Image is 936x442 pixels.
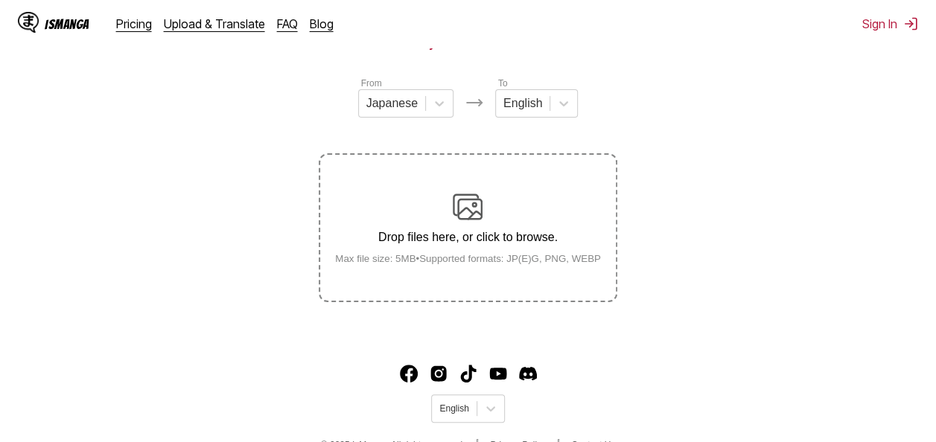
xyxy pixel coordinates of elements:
a: Blog [310,16,334,31]
a: Facebook [400,365,418,382]
a: Instagram [430,365,448,382]
img: IsManga Logo [18,12,39,33]
input: Select language [439,403,442,414]
small: Max file size: 5MB • Supported formats: JP(E)G, PNG, WEBP [323,253,613,264]
img: Languages icon [465,94,483,112]
img: IsManga TikTok [459,365,477,382]
img: IsManga Discord [519,365,537,382]
label: To [498,78,508,89]
a: Discord [519,365,537,382]
a: Youtube [489,365,507,382]
a: FAQ [277,16,298,31]
img: Sign out [903,16,918,31]
img: IsManga Facebook [400,365,418,382]
a: IsManga LogoIsManga [18,12,116,36]
a: Upload & Translate [164,16,265,31]
p: Drop files here, or click to browse. [323,231,613,244]
label: From [361,78,382,89]
span: 73 [523,35,541,51]
a: TikTok [459,365,477,382]
div: IsManga [45,17,89,31]
img: IsManga Instagram [430,365,448,382]
button: Sign In [862,16,918,31]
img: IsManga YouTube [489,365,507,382]
a: Pricing [116,16,152,31]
